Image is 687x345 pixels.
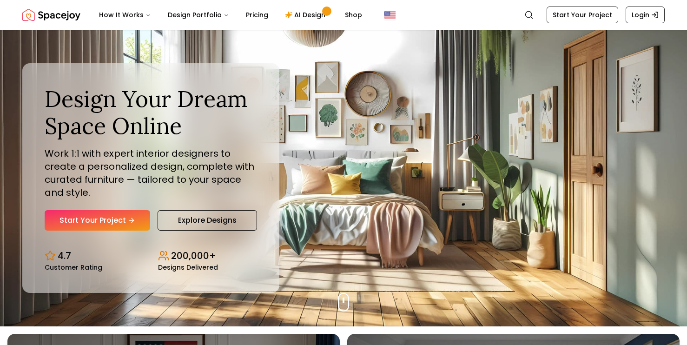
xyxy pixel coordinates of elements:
button: Design Portfolio [160,6,237,24]
a: Explore Designs [158,210,257,231]
p: 200,000+ [171,249,216,262]
small: Designs Delivered [158,264,218,271]
a: Shop [337,6,370,24]
a: Spacejoy [22,6,80,24]
small: Customer Rating [45,264,102,271]
a: AI Design [277,6,336,24]
nav: Main [92,6,370,24]
a: Pricing [238,6,276,24]
h1: Design Your Dream Space Online [45,86,257,139]
p: 4.7 [58,249,71,262]
div: Design stats [45,242,257,271]
img: United States [384,9,396,20]
button: How It Works [92,6,159,24]
a: Start Your Project [45,210,150,231]
img: Spacejoy Logo [22,6,80,24]
p: Work 1:1 with expert interior designers to create a personalized design, complete with curated fu... [45,147,257,199]
a: Start Your Project [547,7,618,23]
a: Login [626,7,665,23]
